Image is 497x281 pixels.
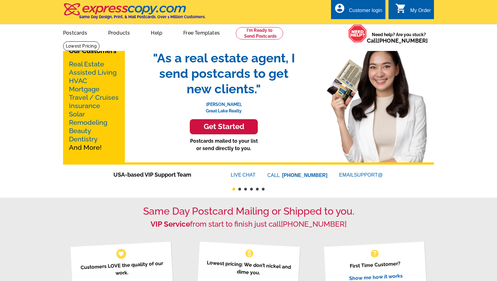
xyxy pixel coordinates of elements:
[151,220,190,229] strong: VIP Service
[147,97,301,114] p: [PERSON_NAME], Great Lake Realty
[348,24,367,43] img: help
[367,37,428,44] span: Call
[198,122,250,131] h3: Get Started
[69,119,107,126] a: Remodeling
[281,220,346,229] a: [PHONE_NUMBER]
[147,137,301,152] p: Postcards mailed to your list or send directly to you.
[69,110,85,118] a: Solar
[69,127,91,135] a: Beauty
[410,8,431,16] div: My Order
[98,25,140,40] a: Products
[69,60,104,68] a: Real Estate
[78,259,165,279] p: Customers LOVE the quality of our work.
[147,119,301,134] a: Get Started
[395,3,406,14] i: shopping_cart
[231,171,243,179] font: LIVE
[147,50,301,97] span: "As a real estate agent, I send postcards to get new clients."
[331,259,418,271] p: First Time Customer?
[69,135,98,143] a: Dentistry
[244,249,254,258] span: monetization_on
[244,188,247,191] button: 3 of 6
[69,85,100,93] a: Mortgage
[69,77,87,85] a: HVAC
[377,37,428,44] a: [PHONE_NUMBER]
[69,102,100,110] a: Insurance
[63,205,434,217] h1: Same Day Postcard Mailing or Shipped to you.
[334,3,345,14] i: account_circle
[339,172,384,178] a: EMAILSUPPORT@
[69,60,119,152] p: And More!
[238,188,241,191] button: 2 of 6
[354,171,384,179] font: SUPPORT@
[262,188,265,191] button: 6 of 6
[53,25,97,40] a: Postcards
[141,25,172,40] a: Help
[79,15,206,19] h4: Same Day Design, Print, & Mail Postcards. Over 1 Million Customers.
[334,7,382,15] a: account_circle Customer login
[250,188,253,191] button: 4 of 6
[349,8,382,16] div: Customer login
[69,69,117,76] a: Assisted Living
[370,249,380,258] span: help
[231,172,256,178] a: LIVECHAT
[282,173,328,178] a: [PHONE_NUMBER]
[267,172,281,179] font: CALL
[63,220,434,229] h2: from start to finish just call
[69,94,119,101] a: Travel / Cruises
[395,7,431,15] a: shopping_cart My Order
[232,188,235,191] button: 1 of 6
[205,259,292,278] p: Lowest pricing: We don’t nickel and dime you.
[63,7,206,19] a: Same Day Design, Print, & Mail Postcards. Over 1 Million Customers.
[173,25,230,40] a: Free Templates
[367,31,431,44] span: Need help? Are you stuck?
[118,250,124,257] span: favorite
[113,170,212,179] span: USA-based VIP Support Team
[256,188,259,191] button: 5 of 6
